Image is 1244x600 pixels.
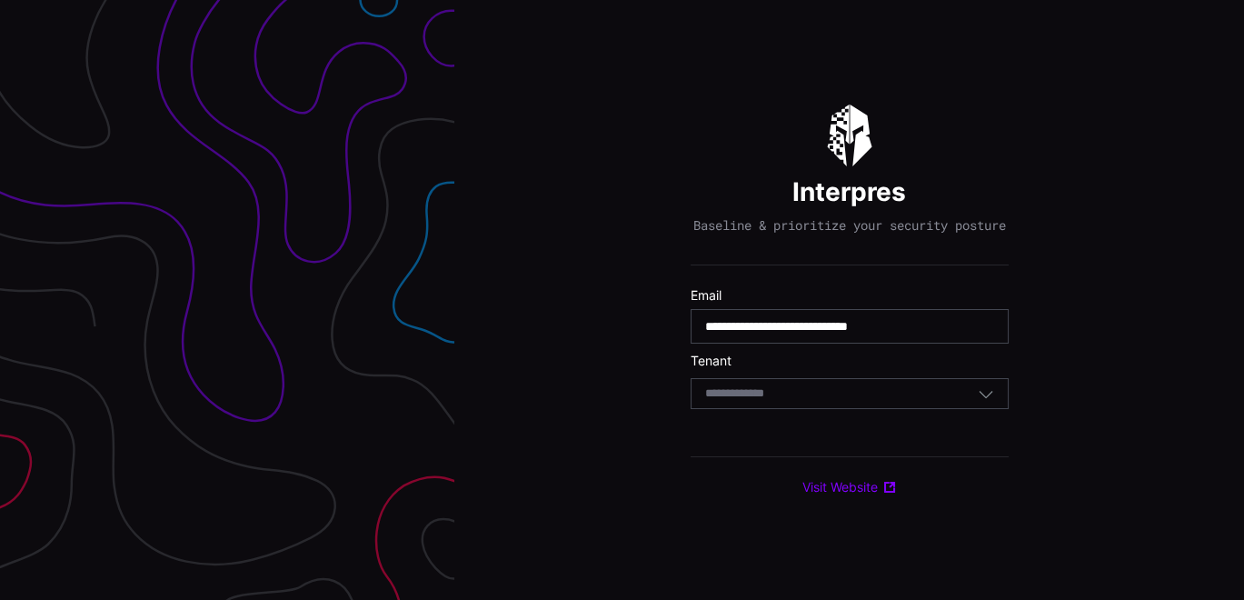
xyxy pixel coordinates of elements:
h1: Interpres [792,175,906,208]
label: Tenant [691,353,1009,369]
label: Email [691,287,1009,304]
a: Visit Website [802,479,897,495]
p: Baseline & prioritize your security posture [693,217,1006,234]
button: Toggle options menu [978,385,994,402]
